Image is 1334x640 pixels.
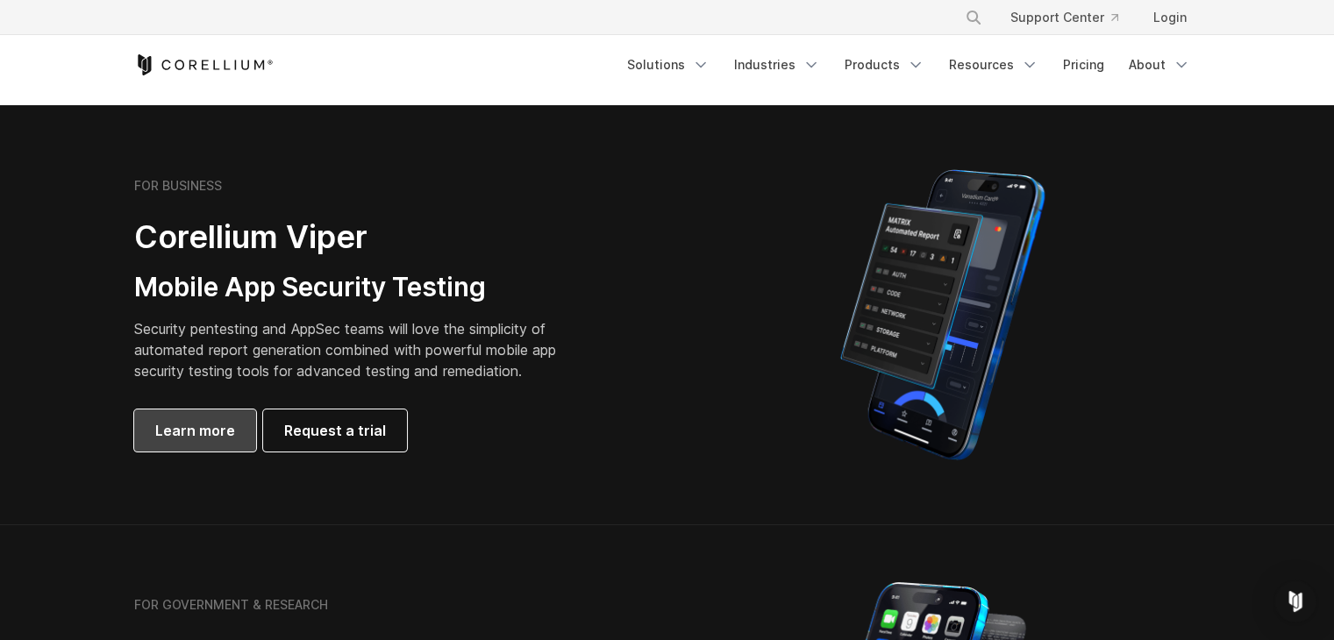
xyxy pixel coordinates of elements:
[1139,2,1201,33] a: Login
[944,2,1201,33] div: Navigation Menu
[810,161,1074,468] img: Corellium MATRIX automated report on iPhone showing app vulnerability test results across securit...
[134,318,583,381] p: Security pentesting and AppSec teams will love the simplicity of automated report generation comb...
[134,178,222,194] h6: FOR BUSINESS
[284,420,386,441] span: Request a trial
[134,217,583,257] h2: Corellium Viper
[134,409,256,452] a: Learn more
[958,2,989,33] button: Search
[134,54,274,75] a: Corellium Home
[724,49,831,81] a: Industries
[155,420,235,441] span: Learn more
[996,2,1132,33] a: Support Center
[617,49,1201,81] div: Navigation Menu
[1274,580,1316,622] div: Open Intercom Messenger
[938,49,1049,81] a: Resources
[834,49,935,81] a: Products
[617,49,720,81] a: Solutions
[1052,49,1115,81] a: Pricing
[1118,49,1201,81] a: About
[134,597,328,613] h6: FOR GOVERNMENT & RESEARCH
[263,409,407,452] a: Request a trial
[134,271,583,304] h3: Mobile App Security Testing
